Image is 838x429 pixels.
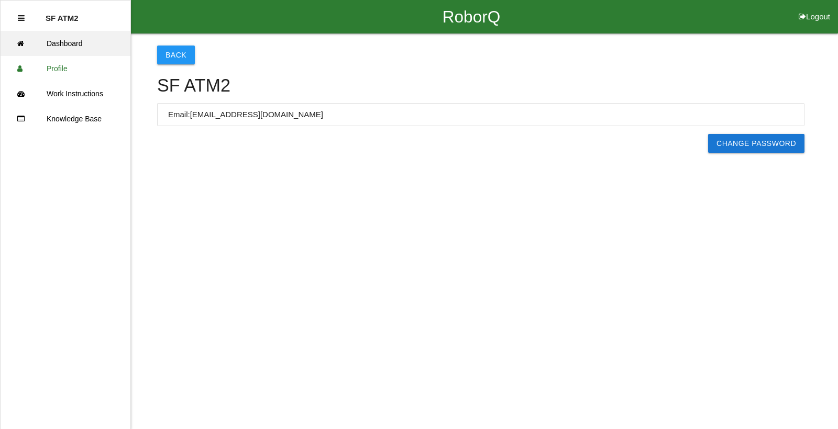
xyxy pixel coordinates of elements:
[1,56,130,81] a: Profile
[18,6,25,31] div: Close
[1,31,130,56] a: Dashboard
[46,6,79,22] p: SF ATM2
[1,106,130,131] a: Knowledge Base
[157,76,804,96] h4: SF ATM2
[157,46,195,64] button: Back
[1,81,130,106] a: Work Instructions
[708,134,804,153] a: Change Password
[158,104,804,126] li: Email: [EMAIL_ADDRESS][DOMAIN_NAME]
